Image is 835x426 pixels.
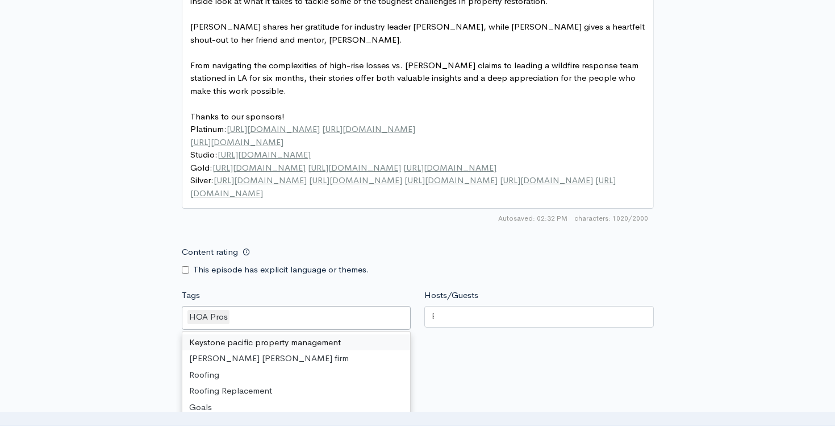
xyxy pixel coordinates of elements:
span: Thanks to our sponsors! [190,111,285,122]
span: 1020/2000 [574,213,648,224]
span: [URL][DOMAIN_NAME] [403,162,496,173]
input: Enter the names of the people that appeared on this episode [432,310,434,323]
label: Content rating [182,241,238,264]
div: HOA Pros [187,310,229,324]
span: Silver: [190,175,616,198]
span: [PERSON_NAME] shares her gratitude for industry leader [PERSON_NAME], while [PERSON_NAME] gives a... [190,21,647,45]
div: Keystone pacific property management [182,334,411,351]
span: Studio: [190,149,313,160]
span: [URL][DOMAIN_NAME] [308,162,401,173]
span: [URL][DOMAIN_NAME] [309,175,402,185]
span: Autosaved: 02:32 PM [498,213,567,224]
span: Gold: [190,162,499,173]
label: Tags [182,289,200,302]
span: [URL][DOMAIN_NAME] [212,162,306,173]
span: [URL][DOMAIN_NAME] [190,175,616,198]
span: [URL][DOMAIN_NAME] [227,123,320,134]
span: [URL][DOMAIN_NAME] [404,175,498,185]
span: [URL][DOMAIN_NAME] [214,175,307,185]
div: Goals [182,399,411,416]
span: From navigating the complexities of high-rise losses vs. [PERSON_NAME] claims to leading a wildfi... [190,60,641,96]
span: [URL][DOMAIN_NAME] [500,175,593,185]
span: [URL][DOMAIN_NAME] [218,149,311,160]
span: [URL][DOMAIN_NAME] [322,123,415,134]
span: [URL][DOMAIN_NAME] [190,137,283,147]
div: [PERSON_NAME] [PERSON_NAME] firm [182,350,411,367]
small: If no artwork is selected your default podcast artwork will be used [182,361,654,372]
label: Hosts/Guests [424,289,478,302]
div: Roofing Replacement [182,383,411,399]
span: Platinum: [190,123,417,134]
div: Roofing [182,367,411,383]
label: This episode has explicit language or themes. [193,263,369,276]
